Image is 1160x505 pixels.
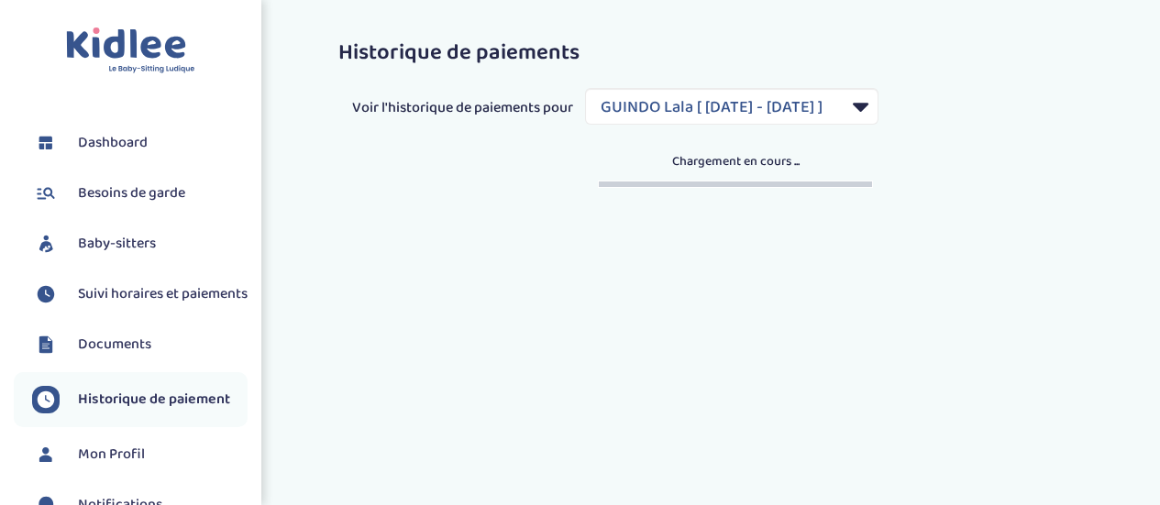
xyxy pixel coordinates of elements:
[78,389,230,411] span: Historique de paiement
[352,97,573,119] span: Voir l'historique de paiements pour
[32,129,60,157] img: dashboard.svg
[32,441,248,468] a: Mon Profil
[78,233,156,255] span: Baby-sitters
[32,331,60,358] img: documents.svg
[66,27,195,74] img: logo.svg
[78,182,185,204] span: Besoins de garde
[338,41,1132,65] h3: Historique de paiements
[32,331,248,358] a: Documents
[32,386,248,413] a: Historique de paiement
[32,180,248,207] a: Besoins de garde
[78,444,145,466] span: Mon Profil
[32,230,60,258] img: babysitters.svg
[32,180,60,207] img: besoin.svg
[32,230,248,258] a: Baby-sitters
[78,334,151,356] span: Documents
[78,132,148,154] span: Dashboard
[32,280,248,308] a: Suivi horaires et paiements
[32,386,60,413] img: suivihoraire.svg
[352,152,1119,171] span: Chargement en cours ...
[32,129,248,157] a: Dashboard
[32,280,60,308] img: suivihoraire.svg
[32,441,60,468] img: profil.svg
[78,283,248,305] span: Suivi horaires et paiements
